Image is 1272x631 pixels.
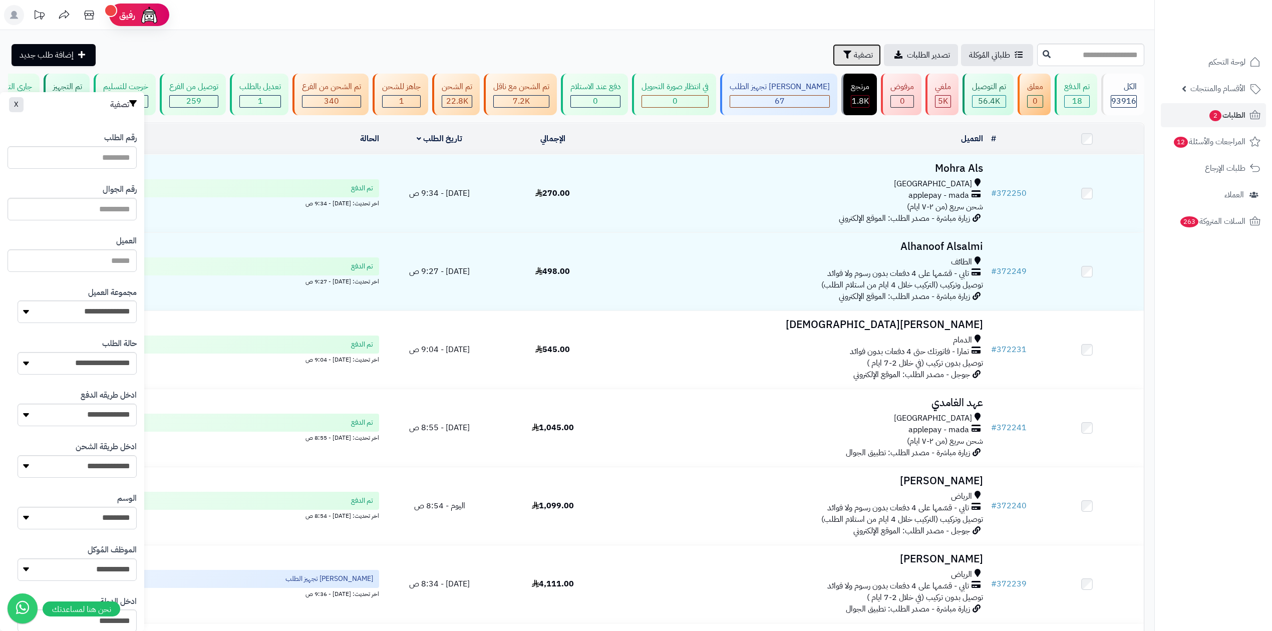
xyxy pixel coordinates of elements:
[991,422,997,434] span: #
[532,422,574,434] span: 1,045.00
[613,397,983,409] h3: عهد الغامدي
[559,74,630,115] a: دفع عند الاستلام 0
[1224,188,1244,202] span: العملاء
[879,74,923,115] a: مرفوض 0
[890,81,914,93] div: مرفوض
[827,268,969,279] span: تابي - قسّمها على 4 دفعات بدون رسوم ولا فوائد
[442,96,472,107] div: 22776
[642,81,709,93] div: في انتظار صورة التحويل
[240,96,280,107] div: 1
[571,96,620,107] div: 0
[360,133,379,145] a: الحالة
[158,74,228,115] a: توصيل من الفرع 259
[908,190,969,201] span: applepay - mada
[535,265,570,277] span: 498.00
[1027,81,1043,93] div: معلق
[409,344,470,356] span: [DATE] - 9:04 ص
[907,435,983,447] span: شحن سريع (من ٢-٧ ايام)
[673,95,678,107] span: 0
[991,500,1027,512] a: #372240
[718,74,839,115] a: [PERSON_NAME] تجهيز الطلب 67
[1099,74,1146,115] a: الكل93916
[961,74,1016,115] a: تم التوصيل 56.4K
[1205,161,1245,175] span: طلبات الإرجاع
[1161,103,1266,127] a: الطلبات2
[1033,95,1038,107] span: 0
[12,44,96,66] a: إضافة طلب جديد
[991,133,996,145] a: #
[351,496,373,506] span: تم الدفع
[1161,156,1266,180] a: طلبات الإرجاع
[88,287,137,298] label: مجموعة العميل
[867,357,983,369] span: توصيل بدون تركيب (في خلال 2-7 ايام )
[27,5,52,28] a: تحديثات المنصة
[170,96,218,107] div: 259
[53,81,82,93] div: تم التجهيز
[103,81,148,93] div: خرجت للتسليم
[775,95,785,107] span: 67
[169,81,218,93] div: توصيل من الفرع
[103,184,137,195] label: رقم الجوال
[382,81,421,93] div: جاهز للشحن
[730,81,830,93] div: [PERSON_NAME] تجهيز الطلب
[446,95,468,107] span: 22.8K
[613,475,983,487] h3: [PERSON_NAME]
[961,133,983,145] a: العميل
[15,432,379,442] div: اخر تحديث: [DATE] - 8:55 ص
[1208,55,1245,69] span: لوحة التحكم
[852,95,869,107] span: 1.8K
[302,96,361,107] div: 340
[1179,214,1245,228] span: السلات المتروكة
[853,369,970,381] span: جوجل - مصدر الطلب: الموقع الإلكتروني
[730,96,829,107] div: 67
[991,344,1027,356] a: #372231
[383,96,420,107] div: 1
[1174,137,1188,148] span: 12
[1111,81,1137,93] div: الكل
[409,265,470,277] span: [DATE] - 9:27 ص
[821,279,983,291] span: توصيل وتركيب (التركيب خلال 4 ايام من استلام الطلب)
[351,183,373,193] span: تم الدفع
[9,97,24,112] button: X
[81,390,137,401] label: ادخل طريقه الدفع
[867,591,983,603] span: توصيل بدون تركيب (في خلال 2-7 ايام )
[630,74,718,115] a: في انتظار صورة التحويل 0
[117,493,137,504] label: الوسم
[891,96,913,107] div: 0
[951,491,972,502] span: الرياض
[186,95,201,107] span: 259
[613,163,983,174] h3: Mohra Als
[894,413,972,424] span: [GEOGRAPHIC_DATA]
[935,81,951,93] div: ملغي
[613,241,983,252] h3: Alhanoof Alsalmi
[104,132,137,144] label: رقم الطلب
[1209,110,1221,121] span: 2
[951,569,972,580] span: الرياض
[20,49,74,61] span: إضافة طلب جديد
[14,99,19,110] span: X
[1208,108,1245,122] span: الطلبات
[850,346,969,358] span: تمارا - فاتورتك حتى 4 دفعات بدون فوائد
[953,335,972,346] span: الدمام
[42,74,92,115] a: تم التجهيز 44
[76,441,137,453] label: ادخل طريقة الشحن
[409,187,470,199] span: [DATE] - 9:34 ص
[969,49,1010,61] span: طلباتي المُوكلة
[88,544,137,556] label: الموظف المُوكل
[532,500,574,512] span: 1,099.00
[935,96,950,107] div: 4950
[535,187,570,199] span: 270.00
[399,95,404,107] span: 1
[482,74,559,115] a: تم الشحن مع ناقل 7.2K
[884,44,958,66] a: تصدير الطلبات
[613,553,983,565] h3: [PERSON_NAME]
[1072,95,1082,107] span: 18
[239,81,281,93] div: تعديل بالطلب
[851,81,869,93] div: مرتجع
[15,275,379,286] div: اخر تحديث: [DATE] - 9:27 ص
[827,580,969,592] span: تابي - قسّمها على 4 دفعات بدون رسوم ولا فوائد
[991,187,997,199] span: #
[351,418,373,428] span: تم الدفع
[1111,95,1136,107] span: 93916
[839,74,879,115] a: مرتجع 1.8K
